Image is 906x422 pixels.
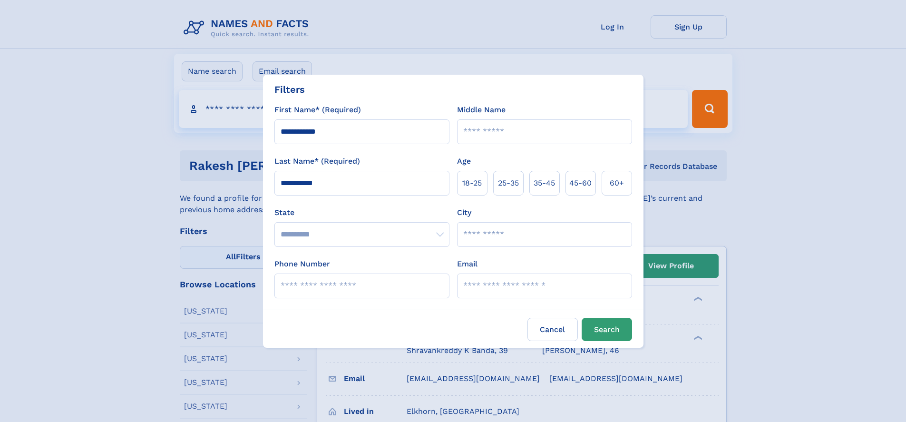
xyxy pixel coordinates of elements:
[274,207,449,218] label: State
[534,177,555,189] span: 35‑45
[527,318,578,341] label: Cancel
[569,177,592,189] span: 45‑60
[457,258,477,270] label: Email
[498,177,519,189] span: 25‑35
[274,156,360,167] label: Last Name* (Required)
[610,177,624,189] span: 60+
[457,207,471,218] label: City
[582,318,632,341] button: Search
[274,82,305,97] div: Filters
[274,104,361,116] label: First Name* (Required)
[274,258,330,270] label: Phone Number
[462,177,482,189] span: 18‑25
[457,104,506,116] label: Middle Name
[457,156,471,167] label: Age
